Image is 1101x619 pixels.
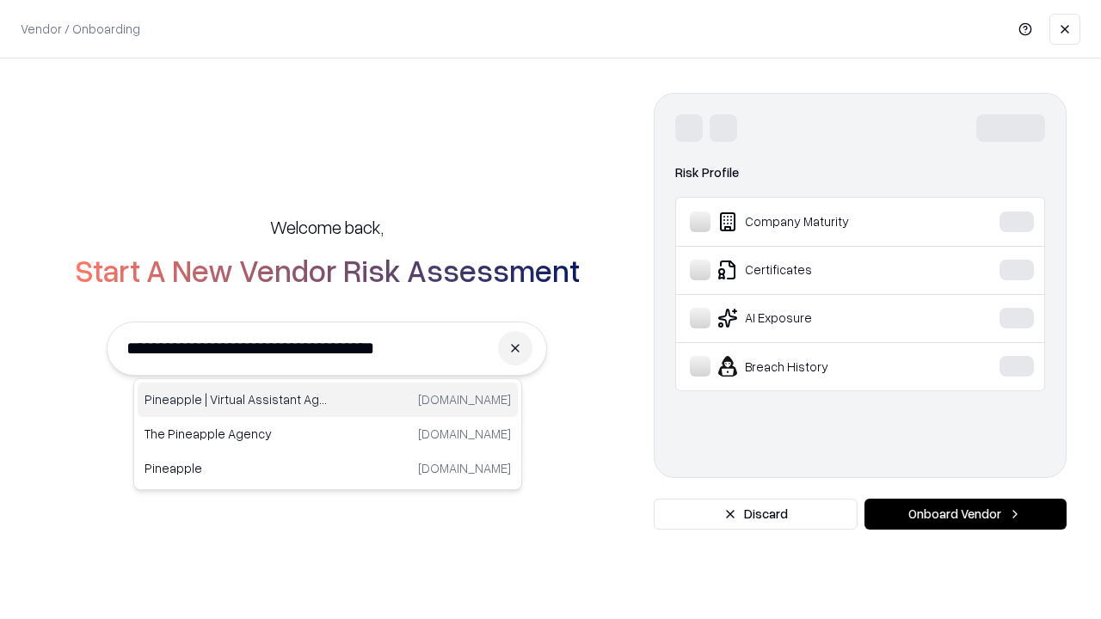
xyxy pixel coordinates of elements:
p: [DOMAIN_NAME] [418,390,511,408]
div: Breach History [690,356,947,377]
button: Onboard Vendor [864,499,1067,530]
div: Suggestions [133,378,522,490]
button: Discard [654,499,858,530]
div: Company Maturity [690,211,947,232]
p: The Pineapple Agency [145,425,328,443]
div: AI Exposure [690,308,947,328]
div: Risk Profile [675,162,1045,183]
p: Pineapple | Virtual Assistant Agency [145,390,328,408]
p: Pineapple [145,459,328,477]
p: [DOMAIN_NAME] [418,459,511,477]
h5: Welcome back, [270,215,384,239]
p: Vendor / Onboarding [21,20,140,38]
div: Certificates [690,260,947,280]
p: [DOMAIN_NAME] [418,425,511,443]
h2: Start A New Vendor Risk Assessment [75,253,580,287]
